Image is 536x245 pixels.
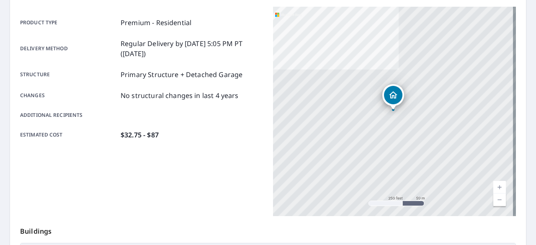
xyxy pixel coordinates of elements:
p: Changes [20,90,117,101]
p: Product type [20,18,117,28]
p: Primary Structure + Detached Garage [121,70,242,80]
p: Structure [20,70,117,80]
div: Dropped pin, building 1, Residential property, 18950 S Canyon Creek Rd Claremore, OK 74017 [382,84,404,110]
a: Current Level 17, Zoom In [493,181,506,193]
p: Delivery method [20,39,117,59]
p: Premium - Residential [121,18,191,28]
p: Regular Delivery by [DATE] 5:05 PM PT ([DATE]) [121,39,263,59]
p: Additional recipients [20,111,117,119]
p: Buildings [20,216,516,243]
a: Current Level 17, Zoom Out [493,193,506,206]
p: Estimated cost [20,130,117,140]
p: No structural changes in last 4 years [121,90,239,101]
p: $32.75 - $87 [121,130,159,140]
